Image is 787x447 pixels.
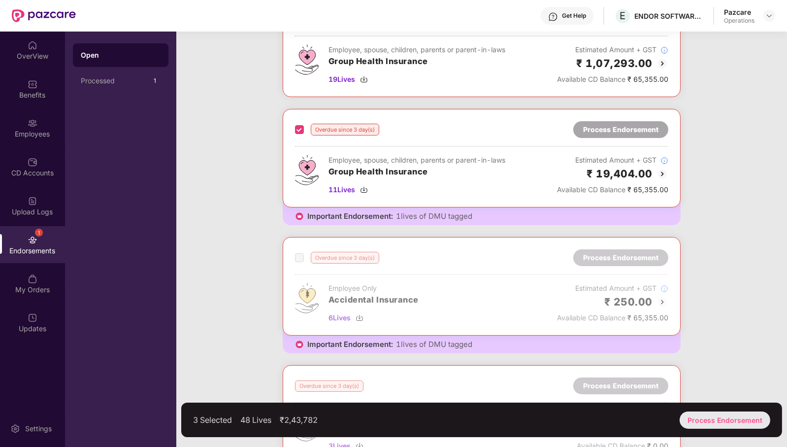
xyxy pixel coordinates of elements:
[562,12,586,20] div: Get Help
[656,168,668,180] img: svg+xml;base64,PHN2ZyBpZD0iQmFjay0yMHgyMCIgeG1sbnM9Imh0dHA6Ly93d3cudzMub3JnLzIwMDAvc3ZnIiB3aWR0aD...
[660,46,668,54] img: svg+xml;base64,PHN2ZyBpZD0iSW5mb18tXzMyeDMyIiBkYXRhLW5hbWU9IkluZm8gLSAzMngzMiIgeG1sbnM9Imh0dHA6Ly...
[28,274,37,284] img: svg+xml;base64,PHN2ZyBpZD0iTXlfT3JkZXJzIiBkYXRhLW5hbWU9Ik15IE9yZGVycyIgeG1sbnM9Imh0dHA6Ly93d3cudz...
[328,166,505,178] h3: Group Health Insurance
[660,157,668,165] img: svg+xml;base64,PHN2ZyBpZD0iSW5mb18tXzMyeDMyIiBkYXRhLW5hbWU9IkluZm8gLSAzMngzMiIgeG1sbnM9Imh0dHA6Ly...
[620,10,626,22] span: E
[28,235,37,245] img: svg+xml;base64,PHN2ZyBpZD0iRW5kb3JzZW1lbnRzIiB4bWxucz0iaHR0cDovL3d3dy53My5vcmcvMjAwMC9zdmciIHdpZH...
[28,196,37,206] img: svg+xml;base64,PHN2ZyBpZD0iVXBsb2FkX0xvZ3MiIGRhdGEtbmFtZT0iVXBsb2FkIExvZ3MiIHhtbG5zPSJodHRwOi8vd3...
[280,415,318,425] div: ₹2,43,782
[10,424,20,434] img: svg+xml;base64,PHN2ZyBpZD0iU2V0dGluZy0yMHgyMCIgeG1sbnM9Imh0dHA6Ly93d3cudzMub3JnLzIwMDAvc3ZnIiB3aW...
[724,7,754,17] div: Pazcare
[81,77,149,85] div: Processed
[307,211,393,221] span: Important Endorsement:
[360,75,368,83] img: svg+xml;base64,PHN2ZyBpZD0iRG93bmxvYWQtMzJ4MzIiIHhtbG5zPSJodHRwOi8vd3d3LnczLm9yZy8yMDAwL3N2ZyIgd2...
[577,55,653,71] h2: ₹ 1,07,293.00
[557,74,668,85] div: ₹ 65,355.00
[724,17,754,25] div: Operations
[396,340,472,349] span: 1 lives of DMU tagged
[28,157,37,167] img: svg+xml;base64,PHN2ZyBpZD0iQ0RfQWNjb3VudHMiIGRhdGEtbmFtZT0iQ0QgQWNjb3VudHMiIHhtbG5zPSJodHRwOi8vd3...
[28,40,37,50] img: svg+xml;base64,PHN2ZyBpZD0iSG9tZSIgeG1sbnM9Imh0dHA6Ly93d3cudzMub3JnLzIwMDAvc3ZnIiB3aWR0aD0iMjAiIG...
[307,340,393,349] span: Important Endorsement:
[548,12,558,22] img: svg+xml;base64,PHN2ZyBpZD0iSGVscC0zMngzMiIgeG1sbnM9Imh0dHA6Ly93d3cudzMub3JnLzIwMDAvc3ZnIiB3aWR0aD...
[328,184,355,195] span: 11 Lives
[328,44,505,55] div: Employee, spouse, children, parents or parent-in-laws
[28,118,37,128] img: svg+xml;base64,PHN2ZyBpZD0iRW1wbG95ZWVzIiB4bWxucz0iaHR0cDovL3d3dy53My5vcmcvMjAwMC9zdmciIHdpZHRoPS...
[295,44,319,75] img: svg+xml;base64,PHN2ZyB4bWxucz0iaHR0cDovL3d3dy53My5vcmcvMjAwMC9zdmciIHdpZHRoPSI0Ny43MTQiIGhlaWdodD...
[28,313,37,323] img: svg+xml;base64,PHN2ZyBpZD0iVXBkYXRlZCIgeG1sbnM9Imh0dHA6Ly93d3cudzMub3JnLzIwMDAvc3ZnIiB3aWR0aD0iMj...
[328,55,505,68] h3: Group Health Insurance
[328,74,355,85] span: 19 Lives
[360,186,368,194] img: svg+xml;base64,PHN2ZyBpZD0iRG93bmxvYWQtMzJ4MzIiIHhtbG5zPSJodHRwOi8vd3d3LnczLm9yZy8yMDAwL3N2ZyIgd2...
[557,184,668,195] div: ₹ 65,355.00
[35,229,43,237] div: 1
[295,155,319,185] img: svg+xml;base64,PHN2ZyB4bWxucz0iaHR0cDovL3d3dy53My5vcmcvMjAwMC9zdmciIHdpZHRoPSI0Ny43MTQiIGhlaWdodD...
[28,79,37,89] img: svg+xml;base64,PHN2ZyBpZD0iQmVuZWZpdHMiIHhtbG5zPSJodHRwOi8vd3d3LnczLm9yZy8yMDAwL3N2ZyIgd2lkdGg9Ij...
[295,340,304,349] img: icon
[557,44,668,55] div: Estimated Amount + GST
[587,166,653,182] h2: ₹ 19,404.00
[396,211,472,221] span: 1 lives of DMU tagged
[634,11,703,21] div: ENDOR SOFTWARE PRIVATE LIMITED
[557,185,625,194] span: Available CD Balance
[295,211,304,221] img: icon
[311,124,379,136] div: Overdue since 3 day(s)
[12,9,76,22] img: New Pazcare Logo
[240,415,271,425] div: 48 Lives
[193,415,232,425] div: 3 Selected
[557,155,668,166] div: Estimated Amount + GST
[680,412,770,429] div: Process Endorsement
[81,50,161,60] div: Open
[656,58,668,69] img: svg+xml;base64,PHN2ZyBpZD0iQmFjay0yMHgyMCIgeG1sbnM9Imh0dHA6Ly93d3cudzMub3JnLzIwMDAvc3ZnIiB3aWR0aD...
[765,12,773,20] img: svg+xml;base64,PHN2ZyBpZD0iRHJvcGRvd24tMzJ4MzIiIHhtbG5zPSJodHRwOi8vd3d3LnczLm9yZy8yMDAwL3N2ZyIgd2...
[583,124,658,135] div: Process Endorsement
[22,424,55,434] div: Settings
[557,75,625,83] span: Available CD Balance
[149,75,161,87] div: 1
[328,155,505,166] div: Employee, spouse, children, parents or parent-in-laws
